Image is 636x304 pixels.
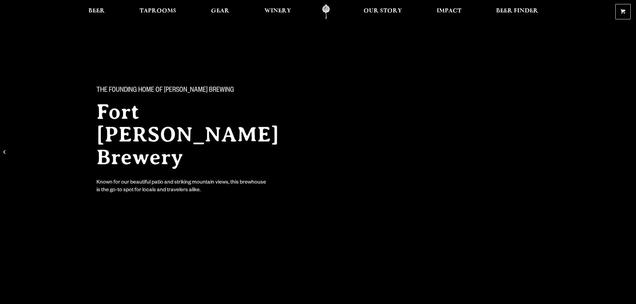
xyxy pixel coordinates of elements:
[135,4,181,19] a: Taprooms
[140,8,176,14] span: Taprooms
[313,4,339,19] a: Odell Home
[437,8,461,14] span: Impact
[264,8,291,14] span: Winery
[496,8,538,14] span: Beer Finder
[492,4,543,19] a: Beer Finder
[359,4,406,19] a: Our Story
[96,179,267,195] div: Known for our beautiful patio and striking mountain views, this brewhouse is the go-to spot for l...
[432,4,466,19] a: Impact
[96,86,234,95] span: The Founding Home of [PERSON_NAME] Brewing
[260,4,295,19] a: Winery
[88,8,105,14] span: Beer
[207,4,234,19] a: Gear
[364,8,402,14] span: Our Story
[96,100,305,169] h2: Fort [PERSON_NAME] Brewery
[84,4,109,19] a: Beer
[211,8,229,14] span: Gear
